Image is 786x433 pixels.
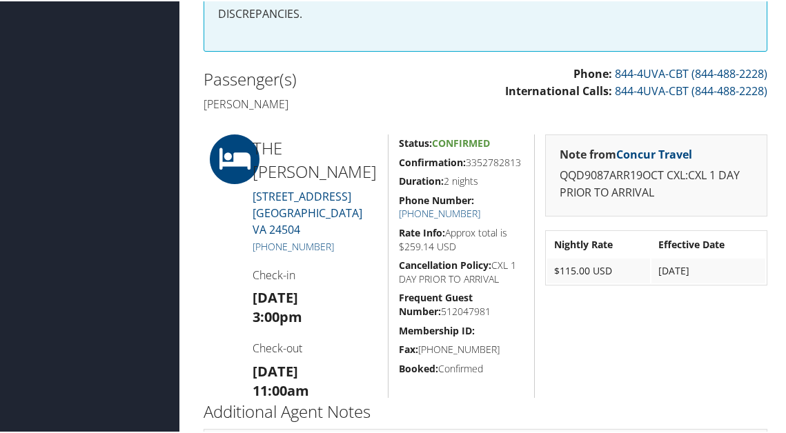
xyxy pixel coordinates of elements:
h5: CXL 1 DAY PRIOR TO ARRIVAL [399,257,524,284]
strong: Confirmation: [399,154,466,168]
th: Effective Date [651,231,765,256]
h2: Additional Agent Notes [204,399,767,422]
h5: 3352782813 [399,154,524,168]
strong: [DATE] [253,287,298,305]
strong: Frequent Guest Number: [399,290,473,316]
a: 844-4UVA-CBT (844-488-2228) [615,65,767,80]
h4: Check-out [253,339,378,354]
span: Confirmed [432,135,490,148]
a: [PHONE_NUMBER] [253,239,334,252]
strong: Note from [560,145,692,161]
h5: [PHONE_NUMBER] [399,341,524,355]
strong: Cancellation Policy: [399,257,491,270]
h5: Approx total is $259.14 USD [399,225,524,252]
strong: Fax: [399,341,418,354]
strong: Status: [399,135,432,148]
a: [PHONE_NUMBER] [399,205,480,219]
td: [DATE] [651,257,765,282]
strong: Phone: [573,65,612,80]
a: [STREET_ADDRESS][GEOGRAPHIC_DATA] VA 24504 [253,188,362,236]
strong: 11:00am [253,380,309,399]
a: Concur Travel [616,145,692,161]
h5: 2 nights [399,173,524,187]
strong: Membership ID: [399,323,475,336]
th: Nightly Rate [547,231,650,256]
h2: THE [PERSON_NAME] [253,135,378,181]
td: $115.00 USD [547,257,650,282]
strong: Duration: [399,173,444,186]
strong: Phone Number: [399,192,474,205]
h2: Passenger(s) [204,66,475,90]
a: 844-4UVA-CBT (844-488-2228) [615,82,767,97]
strong: International Calls: [505,82,612,97]
strong: [DATE] [253,361,298,379]
strong: 3:00pm [253,306,302,325]
strong: Booked: [399,361,438,374]
h4: [PERSON_NAME] [204,95,475,110]
h5: 512047981 [399,290,524,316]
h5: Confirmed [399,361,524,374]
p: QQD9087ARR19OCT CXL:CXL 1 DAY PRIOR TO ARRIVAL [560,165,753,201]
h4: Check-in [253,266,378,281]
strong: Rate Info: [399,225,445,238]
